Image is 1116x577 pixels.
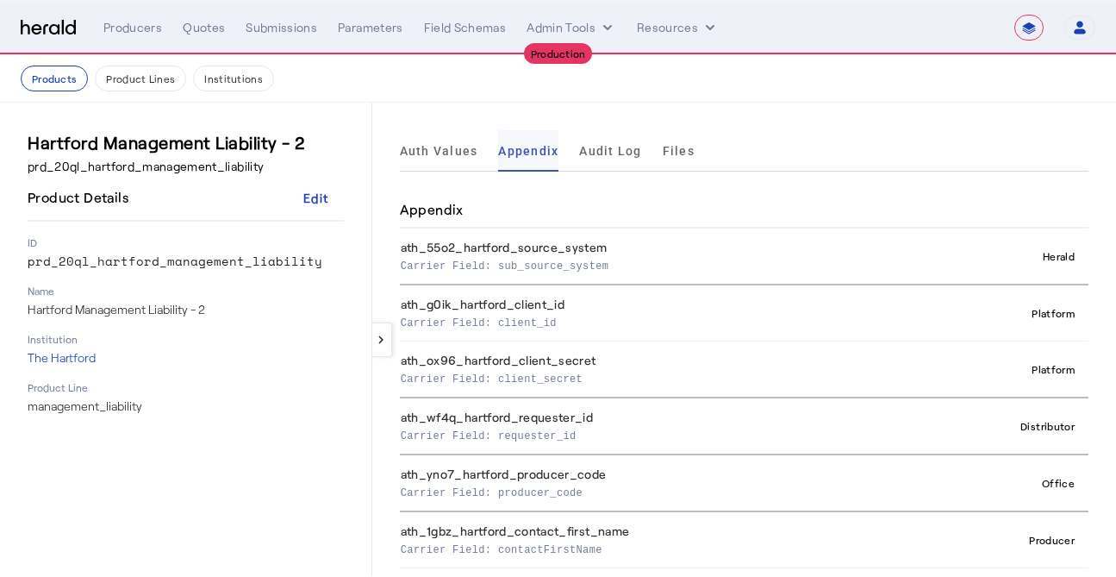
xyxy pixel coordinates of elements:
[400,145,478,157] span: Auth Values
[28,284,344,298] p: Name
[246,19,317,36] div: Submissions
[400,398,916,455] th: ath_wf4q_hartford_requester_id
[401,540,909,557] p: Carrier Field: contactFirstName
[400,455,916,511] th: ath_yno7_hartford_producer_code
[303,189,328,207] div: Edit
[28,158,344,175] p: prd_20ql_hartford_management_liability
[579,130,641,172] a: Audit Log
[401,483,909,500] p: Carrier Field: producer_code
[1013,416,1082,436] div: Distributor
[498,145,558,157] span: Appendix
[1035,473,1082,493] div: Office
[1025,303,1082,323] div: Platform
[663,145,695,157] span: Files
[28,253,344,270] p: prd_20ql_hartford_management_liability
[373,332,389,348] mat-icon: keyboard_arrow_left
[400,199,464,220] h4: Appendix
[1025,359,1082,379] div: Platform
[95,66,186,91] button: Product Lines
[28,332,344,346] p: Institution
[193,66,274,91] button: Institutions
[103,19,162,36] div: Producers
[338,19,403,36] div: Parameters
[400,285,916,342] th: ath_g0ik_hartford_client_id
[28,349,344,367] p: The Hartford
[400,342,916,398] th: ath_ox96_hartford_client_secret
[401,426,909,443] p: Carrier Field: requester_id
[28,380,344,394] p: Product Line
[401,313,909,330] p: Carrier Field: client_id
[663,130,695,172] a: Files
[183,19,225,36] div: Quotes
[28,130,344,154] h3: Hartford Management Liability - 2
[579,145,641,157] span: Audit Log
[401,369,909,386] p: Carrier Field: client_secret
[28,398,344,415] p: management_liability
[424,19,507,36] div: Field Schemas
[524,43,593,64] div: Production
[498,130,558,172] a: Appendix
[28,301,344,318] p: Hartford Management Liability - 2
[289,182,344,213] button: Edit
[400,511,916,568] th: ath_1gbz_hartford_contact_first_name
[400,229,916,285] th: ath_55o2_hartford_source_system
[1036,246,1082,267] div: Herald
[637,19,719,36] button: Resources dropdown menu
[28,187,135,208] h4: Product Details
[1022,530,1082,550] div: Producer
[527,19,616,36] button: internal dropdown menu
[28,235,344,249] p: ID
[400,130,478,172] a: Auth Values
[401,256,909,273] p: Carrier Field: sub_source_system
[21,20,76,36] img: Herald Logo
[21,66,88,91] button: Products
